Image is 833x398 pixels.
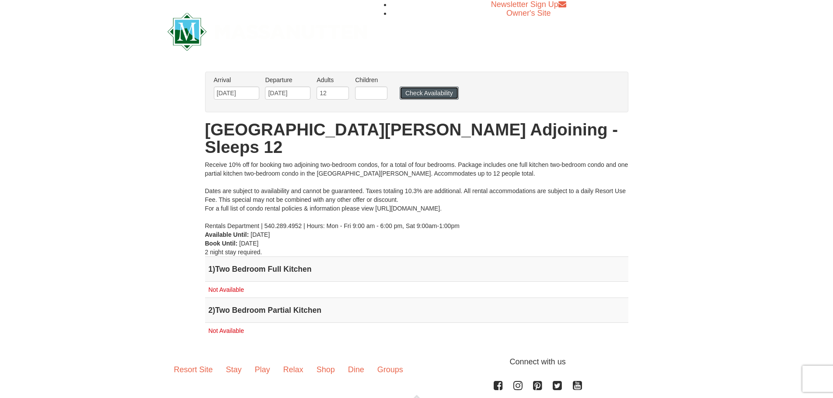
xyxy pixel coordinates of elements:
h4: 1 Two Bedroom Full Kitchen [209,265,625,273]
a: Play [248,356,277,383]
label: Departure [265,76,310,84]
label: Children [355,76,387,84]
span: 2 night stay required. [205,249,262,256]
span: [DATE] [251,231,270,238]
span: Not Available [209,327,244,334]
h1: [GEOGRAPHIC_DATA][PERSON_NAME] Adjoining - Sleeps 12 [205,121,628,156]
span: ) [213,265,215,273]
span: Not Available [209,286,244,293]
a: Resort Site [167,356,220,383]
label: Arrival [214,76,259,84]
span: ) [213,306,215,315]
a: Shop [310,356,342,383]
img: Massanutten Resort Logo [167,13,368,51]
a: Stay [220,356,248,383]
label: Adults [317,76,349,84]
button: Check Availability [400,87,459,100]
strong: Book Until: [205,240,238,247]
a: Relax [277,356,310,383]
a: Owner's Site [506,9,551,17]
span: [DATE] [239,240,258,247]
p: Connect with us [167,356,666,368]
a: Dine [342,356,371,383]
div: Receive 10% off for booking two adjoining two-bedroom condos, for a total of four bedrooms. Packa... [205,160,628,230]
h4: 2 Two Bedroom Partial Kitchen [209,306,625,315]
strong: Available Until: [205,231,249,238]
a: Groups [371,356,410,383]
a: Massanutten Resort [167,20,368,41]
